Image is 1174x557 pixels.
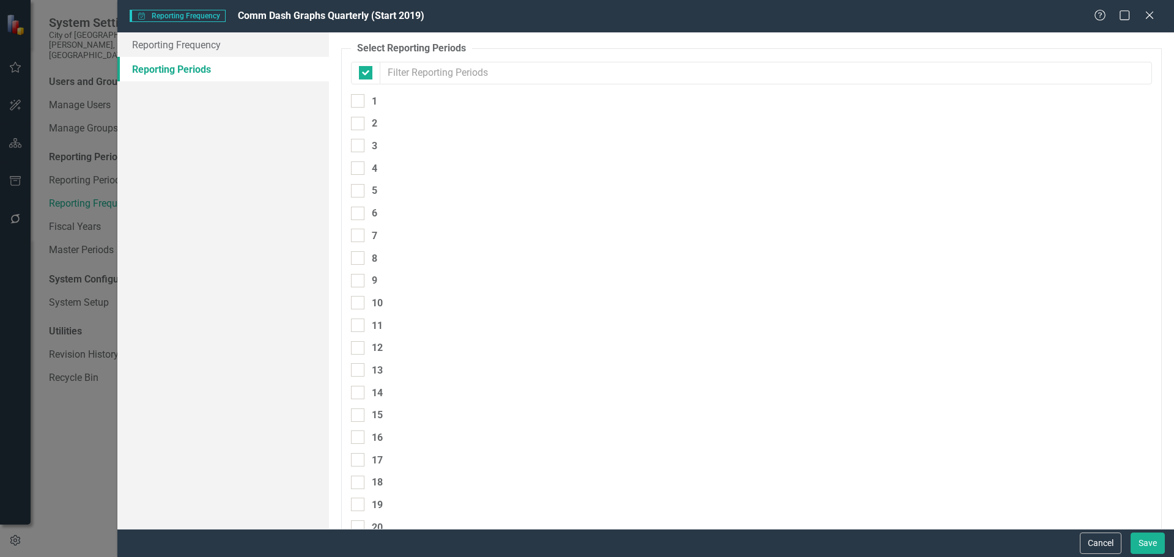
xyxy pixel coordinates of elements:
div: 19 [372,497,383,512]
div: 9 [372,273,377,288]
button: Cancel [1080,533,1121,554]
button: Save [1131,533,1165,554]
div: 18 [372,474,383,490]
div: 8 [372,251,377,266]
a: Reporting Frequency [117,32,329,57]
a: Reporting Periods [117,57,329,81]
legend: Select Reporting Periods [351,42,472,56]
div: 13 [372,363,383,378]
div: 7 [372,228,377,243]
div: 5 [372,183,377,198]
span: Reporting Frequency [130,10,226,22]
div: 4 [372,161,377,176]
input: Filter Reporting Periods [380,62,1152,84]
div: 17 [372,452,383,468]
div: 11 [372,318,383,333]
div: 2 [372,116,377,131]
div: 20 [372,520,383,535]
div: 15 [372,407,383,422]
div: 6 [372,205,377,221]
span: Comm Dash Graphs Quarterly (Start 2019) [238,10,424,21]
div: 14 [372,385,383,400]
div: 1 [372,94,377,109]
div: 12 [372,340,383,355]
div: 10 [372,295,383,311]
div: 3 [372,138,377,153]
div: 16 [372,430,383,445]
